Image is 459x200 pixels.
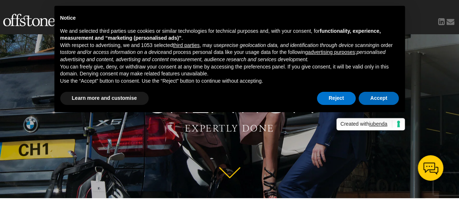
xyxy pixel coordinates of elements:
a: Created withiubenda [336,118,405,130]
span: Created with [340,121,392,128]
p: Use the “Accept” button to consent. Use the “Reject” button to continue without accepting. [60,78,399,85]
em: precise geolocation data, and identification through device scanning [222,42,375,48]
button: Learn more and customise [60,92,149,105]
h2: Notice [60,15,399,22]
span: iubenda [369,121,387,127]
p: You can freely give, deny, or withdraw your consent at any time by accessing the preferences pane... [60,63,399,78]
button: Reject [317,92,356,105]
em: store and/or access information on a device [64,49,163,55]
p: We and selected third parties use cookies or similar technologies for technical purposes and, wit... [60,28,399,42]
button: third parties [173,42,199,49]
p: With respect to advertising, we and 1053 selected , may use in order to and process personal data... [60,42,399,63]
button: Accept [359,92,399,105]
button: advertising purposes [308,49,355,56]
em: personalised advertising and content, advertising and content measurement, audience research and ... [60,49,386,62]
